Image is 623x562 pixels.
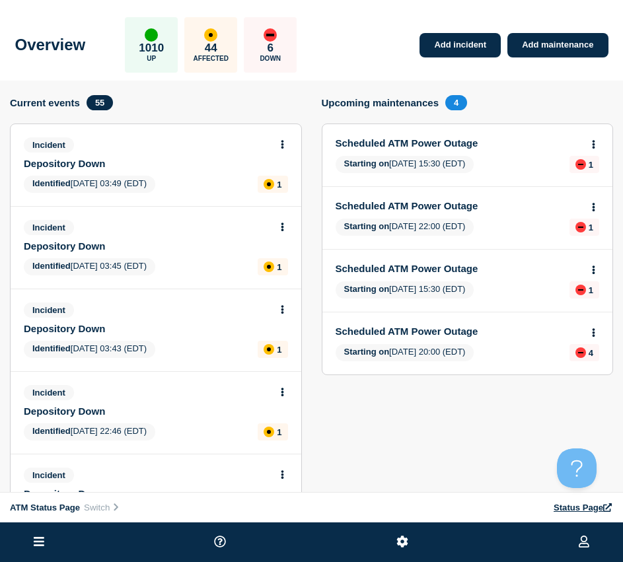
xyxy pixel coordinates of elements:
[24,405,270,417] a: Depository Down
[344,221,390,231] span: Starting on
[32,343,71,353] span: Identified
[24,220,74,235] span: Incident
[264,344,274,355] div: affected
[32,178,71,188] span: Identified
[344,347,390,357] span: Starting on
[264,427,274,437] div: affected
[24,158,270,169] a: Depository Down
[277,180,281,190] p: 1
[336,344,474,361] span: [DATE] 20:00 (EDT)
[15,36,86,54] h1: Overview
[264,179,274,190] div: affected
[260,55,281,62] p: Down
[575,347,586,358] div: down
[507,33,608,57] a: Add maintenance
[147,55,156,62] p: Up
[336,156,474,173] span: [DATE] 15:30 (EDT)
[24,137,74,153] span: Incident
[24,385,74,400] span: Incident
[205,42,217,55] p: 44
[24,302,74,318] span: Incident
[24,323,270,334] a: Depository Down
[32,426,71,436] span: Identified
[277,427,281,437] p: 1
[336,326,582,337] a: Scheduled ATM Power Outage
[322,97,439,108] h4: Upcoming maintenances
[80,502,124,513] button: Switch
[24,341,155,358] span: [DATE] 03:43 (EDT)
[24,468,74,483] span: Incident
[589,223,593,232] p: 1
[344,158,390,168] span: Starting on
[24,488,270,499] a: Depository Down
[336,219,474,236] span: [DATE] 22:00 (EDT)
[24,176,155,193] span: [DATE] 03:49 (EDT)
[194,55,229,62] p: Affected
[575,285,586,295] div: down
[264,28,277,42] div: down
[336,137,582,149] a: Scheduled ATM Power Outage
[145,28,158,42] div: up
[10,503,80,512] span: ATM Status Page
[24,258,155,275] span: [DATE] 03:45 (EDT)
[344,284,390,294] span: Starting on
[336,263,582,274] a: Scheduled ATM Power Outage
[32,261,71,271] span: Identified
[10,97,80,108] h4: Current events
[336,281,474,299] span: [DATE] 15:30 (EDT)
[24,423,155,440] span: [DATE] 22:46 (EDT)
[87,95,113,110] span: 55
[589,160,593,170] p: 1
[445,95,467,110] span: 4
[420,33,501,57] a: Add incident
[268,42,274,55] p: 6
[557,448,597,488] iframe: Help Scout Beacon - Open
[204,28,217,42] div: affected
[139,42,164,55] p: 1010
[277,345,281,355] p: 1
[575,159,586,170] div: down
[264,262,274,272] div: affected
[589,285,593,295] p: 1
[336,200,582,211] a: Scheduled ATM Power Outage
[277,262,281,272] p: 1
[24,240,270,252] a: Depository Down
[589,348,593,358] p: 4
[575,222,586,232] div: down
[554,503,613,512] a: Status Page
